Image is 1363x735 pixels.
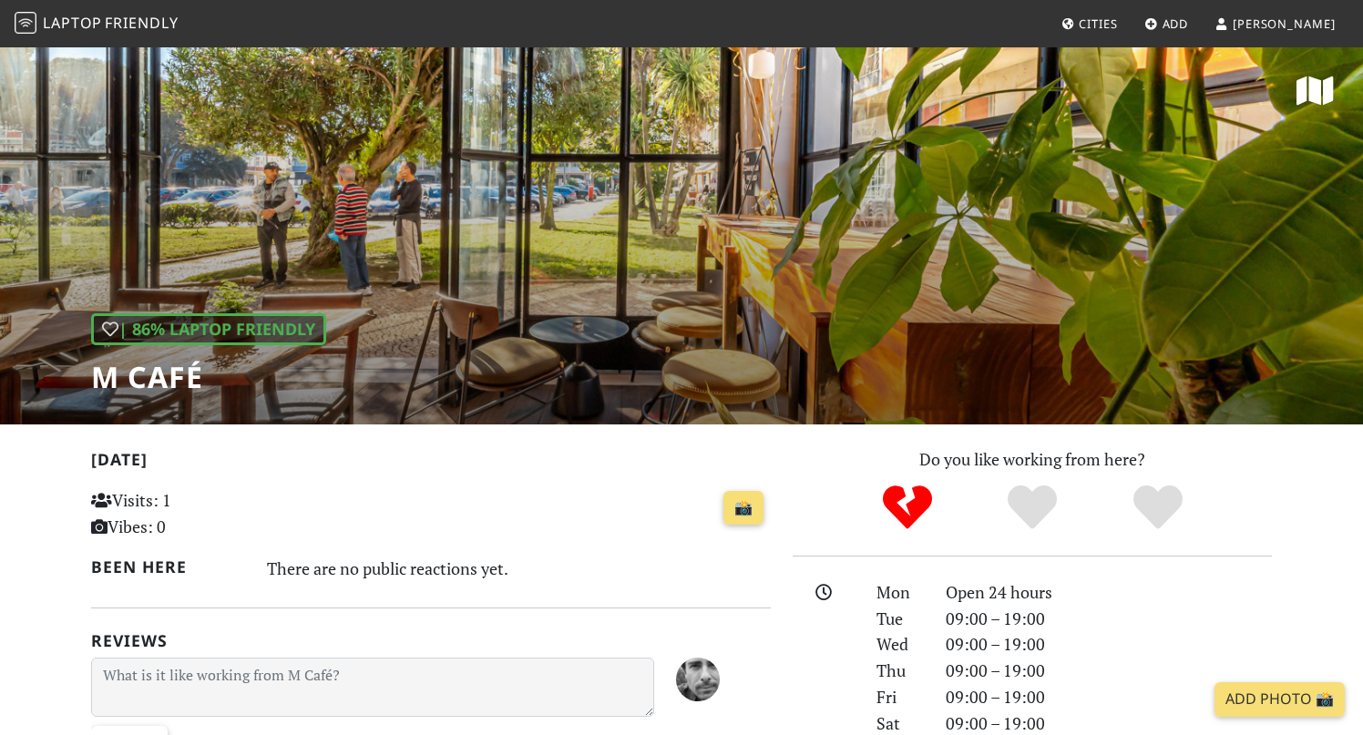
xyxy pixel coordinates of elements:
[1095,483,1221,533] div: Definitely!
[935,579,1283,606] div: Open 24 hours
[969,483,1095,533] div: Yes
[866,658,935,684] div: Thu
[43,13,102,33] span: Laptop
[91,360,326,394] h1: M Café
[91,450,771,476] h2: [DATE]
[935,631,1283,658] div: 09:00 – 19:00
[105,13,178,33] span: Friendly
[866,684,935,710] div: Fri
[91,487,303,540] p: Visits: 1 Vibes: 0
[845,483,970,533] div: No
[1163,15,1189,32] span: Add
[866,579,935,606] div: Mon
[1054,7,1125,40] a: Cities
[15,8,179,40] a: LaptopFriendly LaptopFriendly
[793,446,1272,473] p: Do you like working from here?
[1137,7,1196,40] a: Add
[676,658,720,701] img: 6911-miguel.jpg
[935,658,1283,684] div: 09:00 – 19:00
[935,684,1283,710] div: 09:00 – 19:00
[866,631,935,658] div: Wed
[866,606,935,632] div: Tue
[91,631,771,650] h2: Reviews
[267,554,772,583] div: There are no public reactions yet.
[935,606,1283,632] div: 09:00 – 19:00
[1214,682,1345,717] a: Add Photo 📸
[1207,7,1343,40] a: [PERSON_NAME]
[15,12,36,34] img: LaptopFriendly
[91,313,326,345] div: | 86% Laptop Friendly
[723,491,763,526] a: 📸
[91,557,245,577] h2: Been here
[1233,15,1336,32] span: [PERSON_NAME]
[1079,15,1117,32] span: Cities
